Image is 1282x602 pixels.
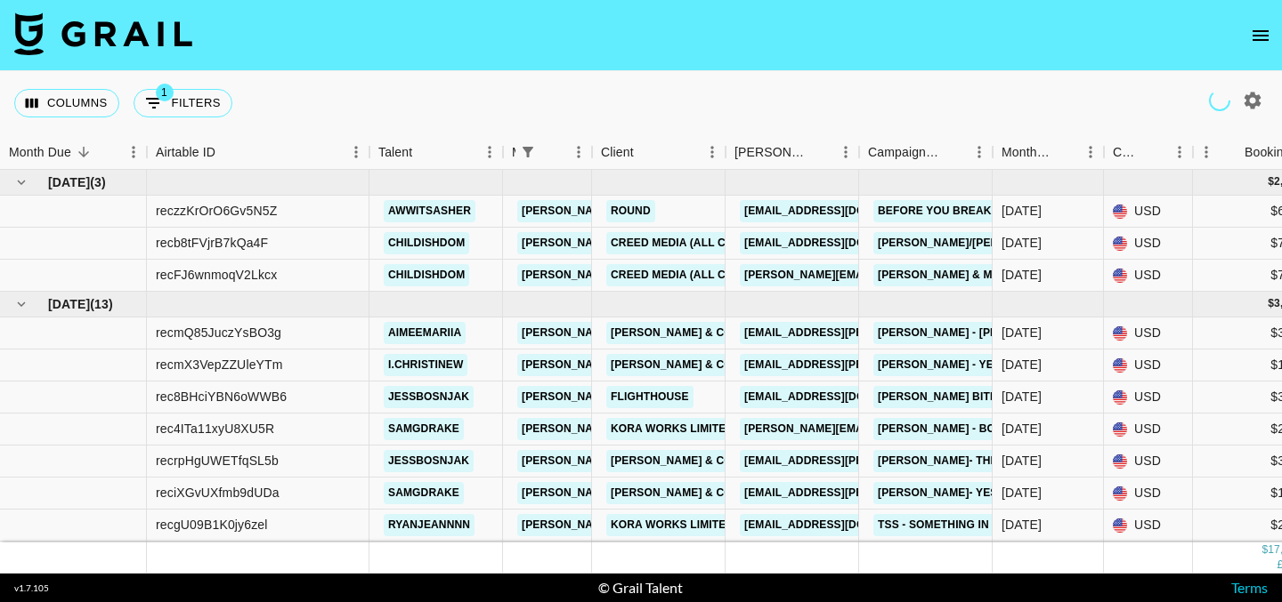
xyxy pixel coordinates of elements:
a: [PERSON_NAME] & Co LLC [606,322,761,344]
a: [PERSON_NAME] & Co LLC [606,354,761,376]
div: Sep '25 [1002,516,1042,534]
div: Booker [726,135,859,170]
div: Month Due [993,135,1104,170]
button: Sort [215,140,240,165]
button: Sort [1141,140,1166,165]
button: Menu [966,139,993,165]
a: aimeemariia [384,322,466,344]
button: Select columns [14,89,119,117]
a: [PERSON_NAME] & Mergui - LIVING ROOM [873,264,1115,286]
a: [PERSON_NAME][EMAIL_ADDRESS][DOMAIN_NAME] [740,418,1030,440]
a: TSS - Something In The Way [873,514,1045,536]
div: Campaign (Type) [859,135,993,170]
a: [PERSON_NAME][EMAIL_ADDRESS][DOMAIN_NAME] [517,514,807,536]
div: Airtable ID [147,135,369,170]
div: USD [1104,260,1193,292]
div: USD [1104,413,1193,445]
div: Sep '25 [1002,452,1042,470]
a: [PERSON_NAME] - Born to Fly [873,418,1056,440]
div: recmX3VepZZUleYTm [156,356,283,373]
span: ( 3 ) [90,173,106,191]
div: recrpHgUWETfqSL5b [156,452,279,470]
div: Oct '25 [1002,234,1042,252]
div: USD [1104,228,1193,260]
div: USD [1104,478,1193,510]
a: Flighthouse [606,386,694,408]
div: recb8tFVjrB7kQa4F [156,234,268,252]
a: Round [606,200,655,222]
div: Sep '25 [1002,420,1042,437]
button: Sort [1220,140,1245,165]
a: jessbosnjak [384,450,474,472]
a: [PERSON_NAME]- Yes Baby [873,482,1036,504]
a: [EMAIL_ADDRESS][DOMAIN_NAME] [740,514,939,536]
div: 1 active filter [515,140,540,165]
button: hide children [9,292,34,317]
button: open drawer [1243,18,1278,53]
div: USD [1104,381,1193,413]
div: Sep '25 [1002,356,1042,373]
div: v 1.7.105 [14,582,49,594]
div: rec4ITa11xyU8XU5R [156,420,274,437]
a: [PERSON_NAME][EMAIL_ADDRESS][DOMAIN_NAME] [517,386,807,408]
div: Client [601,135,634,170]
div: Airtable ID [156,135,215,170]
button: Menu [343,139,369,165]
div: Month Due [9,135,71,170]
a: [PERSON_NAME][EMAIL_ADDRESS][DOMAIN_NAME] [517,200,807,222]
a: samgdrake [384,418,464,440]
img: Grail Talent [14,12,192,55]
div: $ [1268,296,1274,311]
a: [PERSON_NAME][EMAIL_ADDRESS][DOMAIN_NAME] [517,450,807,472]
div: Sep '25 [1002,484,1042,502]
div: USD [1104,445,1193,478]
a: [EMAIL_ADDRESS][DOMAIN_NAME] [740,386,939,408]
a: [EMAIL_ADDRESS][DOMAIN_NAME] [740,200,939,222]
div: recmQ85JuczYsBO3g [156,324,281,341]
div: Client [592,135,726,170]
button: Show filters [134,89,232,117]
div: $ [1268,174,1274,189]
a: KORA WORKS LIMITED [606,418,738,440]
div: rec8BHciYBN6oWWB6 [156,388,287,405]
span: [DATE] [48,173,90,191]
div: recgU09B1K0jy6zel [156,516,268,534]
a: [PERSON_NAME] - [PERSON_NAME] [873,322,1075,344]
button: Sort [412,140,437,165]
a: i.christinew [384,354,467,376]
button: Menu [565,139,592,165]
div: Talent [378,135,412,170]
button: Sort [634,140,659,165]
a: [EMAIL_ADDRESS][PERSON_NAME][DOMAIN_NAME] [740,354,1030,376]
span: Refreshing clients, managers, users, talent, campaigns... [1207,88,1231,112]
div: reczzKrOrO6Gv5N5Z [156,202,277,220]
a: Creed Media (All Campaigns) [606,232,791,254]
div: USD [1104,510,1193,542]
div: Currency [1104,135,1193,170]
div: recFJ6wnmoqV2Lkcx [156,266,277,284]
div: Talent [369,135,503,170]
div: Sep '25 [1002,324,1042,341]
div: USD [1104,349,1193,381]
div: © Grail Talent [598,579,683,597]
div: Currency [1113,135,1141,170]
a: [EMAIL_ADDRESS][PERSON_NAME][DOMAIN_NAME] [740,482,1030,504]
a: [PERSON_NAME] & Co LLC [606,450,761,472]
button: Menu [120,139,147,165]
a: [EMAIL_ADDRESS][DOMAIN_NAME] [740,232,939,254]
div: USD [1104,317,1193,349]
div: Manager [503,135,592,170]
button: Menu [699,139,726,165]
button: hide children [9,170,34,195]
a: jessbosnjak [384,386,474,408]
a: childishdom [384,264,469,286]
a: [PERSON_NAME][EMAIL_ADDRESS][DOMAIN_NAME] [517,264,807,286]
a: samgdrake [384,482,464,504]
a: [PERSON_NAME] - Yes baby [873,354,1039,376]
button: Show filters [515,140,540,165]
a: childishdom [384,232,469,254]
a: [PERSON_NAME][EMAIL_ADDRESS][DOMAIN_NAME] [517,322,807,344]
a: ryanjeannnn [384,514,475,536]
a: Terms [1231,579,1268,596]
button: Sort [941,140,966,165]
